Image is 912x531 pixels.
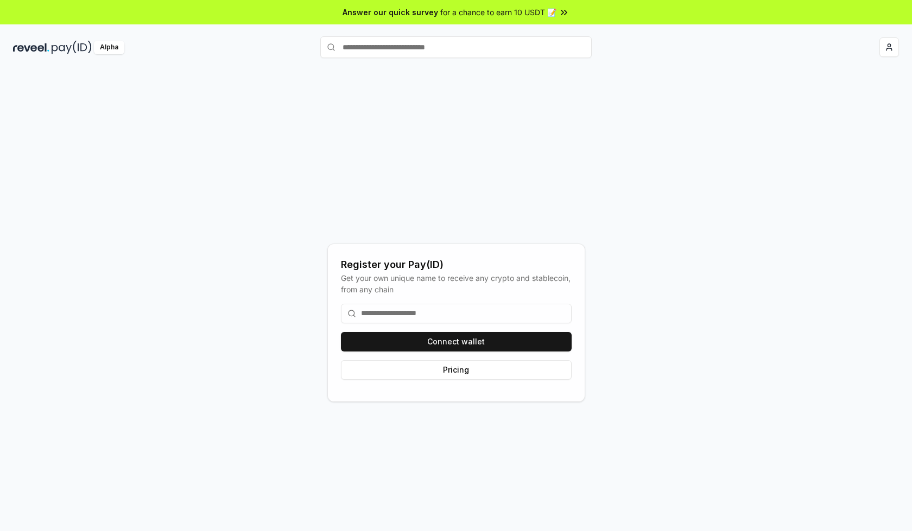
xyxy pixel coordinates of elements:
[343,7,438,18] span: Answer our quick survey
[341,360,572,380] button: Pricing
[13,41,49,54] img: reveel_dark
[341,272,572,295] div: Get your own unique name to receive any crypto and stablecoin, from any chain
[52,41,92,54] img: pay_id
[440,7,556,18] span: for a chance to earn 10 USDT 📝
[94,41,124,54] div: Alpha
[341,332,572,351] button: Connect wallet
[341,257,572,272] div: Register your Pay(ID)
